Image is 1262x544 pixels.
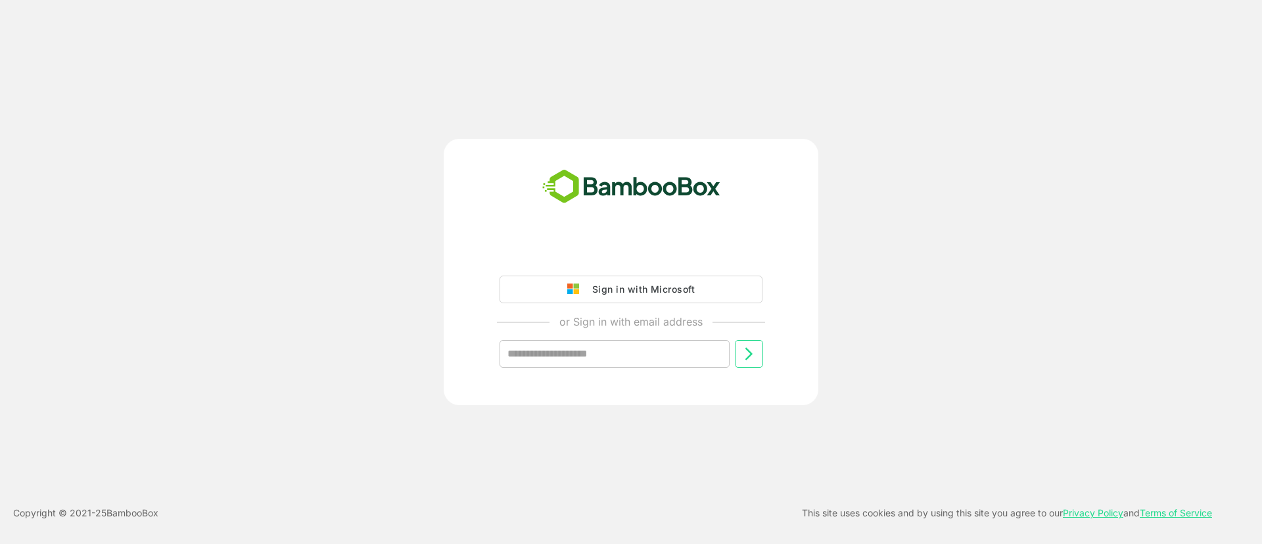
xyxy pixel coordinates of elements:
iframe: Sign in with Google Button [493,239,769,268]
p: or Sign in with email address [559,314,703,330]
div: Sign in with Microsoft [586,281,695,298]
button: Sign in with Microsoft [500,276,762,303]
img: google [567,284,586,295]
p: This site uses cookies and by using this site you agree to our and [802,505,1212,521]
a: Privacy Policy [1063,507,1123,518]
img: bamboobox [535,165,728,209]
a: Terms of Service [1140,507,1212,518]
p: Copyright © 2021- 25 BambooBox [13,505,158,521]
